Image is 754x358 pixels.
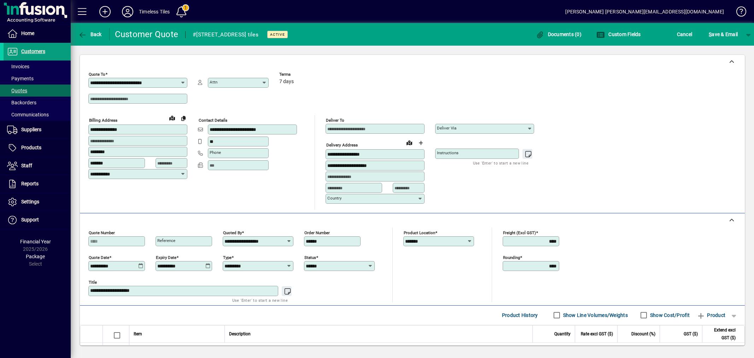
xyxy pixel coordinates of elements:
a: Suppliers [4,121,71,139]
button: Back [76,28,104,41]
span: Discount (%) [631,330,655,338]
mat-label: Deliver via [437,126,456,131]
span: ave & Email [709,29,738,40]
a: Quotes [4,85,71,97]
span: Rate excl GST ($) [581,330,613,338]
span: Support [21,217,39,223]
a: Home [4,25,71,42]
span: Reports [21,181,39,186]
span: Invoices [7,64,29,69]
div: Timeless Tiles [139,6,170,17]
span: Product History [502,310,538,321]
span: Custom Fields [596,31,641,37]
span: Quantity [554,330,571,338]
a: Payments [4,73,71,85]
span: Extend excl GST ($) [707,326,736,342]
span: Home [21,30,34,36]
span: Product [697,310,725,321]
div: #[STREET_ADDRESS] tiles [193,29,258,40]
span: Financial Year [20,239,51,244]
span: Customers [21,48,45,54]
mat-label: Attn [210,80,217,85]
a: Staff [4,157,71,175]
button: Profile [116,5,139,18]
a: Invoices [4,60,71,73]
button: Product [693,309,729,322]
span: Terms [279,72,322,77]
span: Products [21,145,41,150]
span: GST ($) [684,330,698,338]
mat-label: Product location [404,230,435,235]
mat-label: Rounding [503,255,520,260]
button: Documents (0) [534,28,583,41]
span: Communications [7,112,49,117]
label: Show Cost/Profit [649,312,690,319]
span: Description [229,330,251,338]
button: Add [94,5,116,18]
span: Back [78,31,102,37]
a: Support [4,211,71,229]
mat-label: Type [223,255,232,260]
button: Copy to Delivery address [178,112,189,124]
mat-label: Quoted by [223,230,242,235]
button: Save & Email [705,28,741,41]
a: Communications [4,109,71,121]
a: View on map [166,112,178,123]
div: [PERSON_NAME] [PERSON_NAME][EMAIL_ADDRESS][DOMAIN_NAME] [565,6,724,17]
a: Products [4,139,71,157]
a: Reports [4,175,71,193]
mat-hint: Use 'Enter' to start a new line [473,159,528,167]
a: Knowledge Base [731,1,745,24]
mat-label: Country [327,196,341,201]
mat-hint: Use 'Enter' to start a new line [232,296,288,304]
button: Custom Fields [595,28,643,41]
mat-label: Instructions [437,150,458,155]
mat-label: Quote To [89,72,105,77]
mat-label: Expiry date [156,255,176,260]
span: Staff [21,163,32,168]
mat-label: Reference [157,238,175,243]
span: Package [26,254,45,259]
a: Settings [4,193,71,211]
mat-label: Quote number [89,230,115,235]
mat-label: Quote date [89,255,109,260]
span: 7 days [279,79,294,85]
span: Backorders [7,100,36,105]
button: Choose address [415,137,426,149]
span: Active [270,32,285,37]
button: Product History [499,309,541,322]
label: Show Line Volumes/Weights [562,312,628,319]
a: Backorders [4,97,71,109]
span: Suppliers [21,127,41,132]
mat-label: Order number [304,230,330,235]
mat-label: Title [89,279,97,284]
mat-label: Phone [210,150,221,155]
button: Cancel [675,28,694,41]
span: Documents (0) [536,31,581,37]
span: Quotes [7,88,27,93]
a: View on map [404,137,415,148]
span: S [709,31,712,37]
span: Payments [7,76,34,81]
app-page-header-button: Back [71,28,110,41]
span: Cancel [677,29,692,40]
span: Settings [21,199,39,204]
mat-label: Status [304,255,316,260]
mat-label: Deliver To [326,118,344,123]
mat-label: Freight (excl GST) [503,230,536,235]
span: Item [134,330,142,338]
div: Customer Quote [115,29,179,40]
